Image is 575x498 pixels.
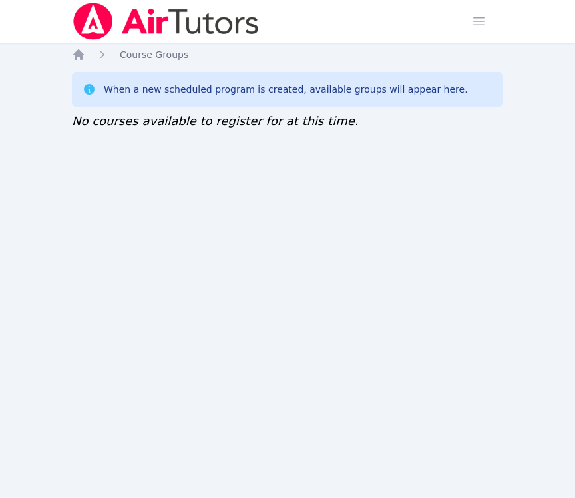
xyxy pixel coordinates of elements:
[104,83,468,96] div: When a new scheduled program is created, available groups will appear here.
[120,48,188,61] a: Course Groups
[72,48,503,61] nav: Breadcrumb
[120,49,188,60] span: Course Groups
[72,114,359,128] span: No courses available to register for at this time.
[72,3,260,40] img: Air Tutors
